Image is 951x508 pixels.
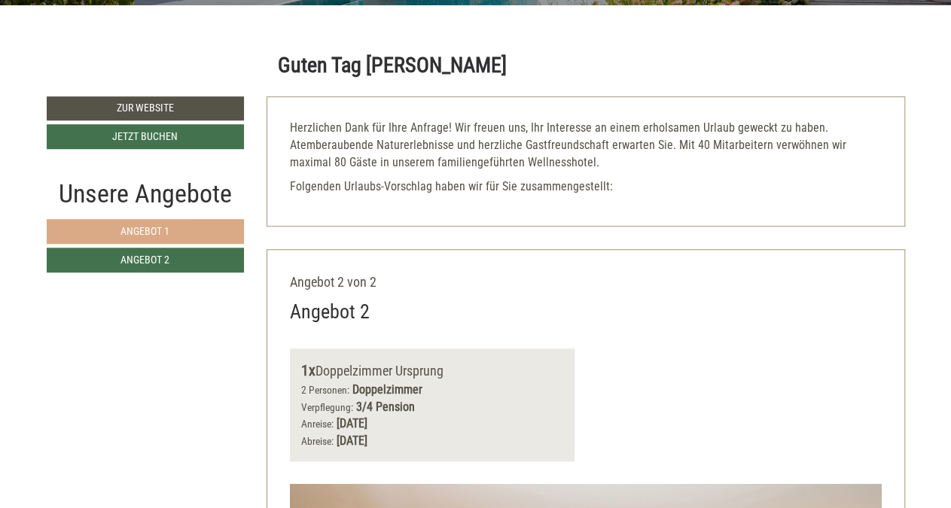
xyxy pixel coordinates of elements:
span: Angebot 2 [120,254,169,266]
b: [DATE] [337,416,367,430]
p: Folgenden Urlaubs-Vorschlag haben wir für Sie zusammengestellt: [290,178,882,196]
b: 3/4 Pension [356,400,415,414]
small: Abreise: [301,435,334,447]
span: Angebot 2 von 2 [290,274,376,290]
div: Doppelzimmer Ursprung [301,360,563,382]
span: Angebot 1 [120,225,169,237]
div: Unsere Angebote [47,175,245,212]
a: Jetzt buchen [47,124,245,149]
b: 1x [301,361,315,379]
h1: Guten Tag [PERSON_NAME] [278,54,507,78]
div: Angebot 2 [290,298,370,326]
b: Doppelzimmer [352,382,422,397]
b: [DATE] [337,433,367,448]
p: Herzlichen Dank für Ihre Anfrage! Wir freuen uns, Ihr Interesse an einem erholsamen Urlaub geweck... [290,120,882,172]
small: 2 Personen: [301,384,349,396]
small: Anreise: [301,418,334,430]
small: Verpflegung: [301,401,353,413]
a: Zur Website [47,96,245,120]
